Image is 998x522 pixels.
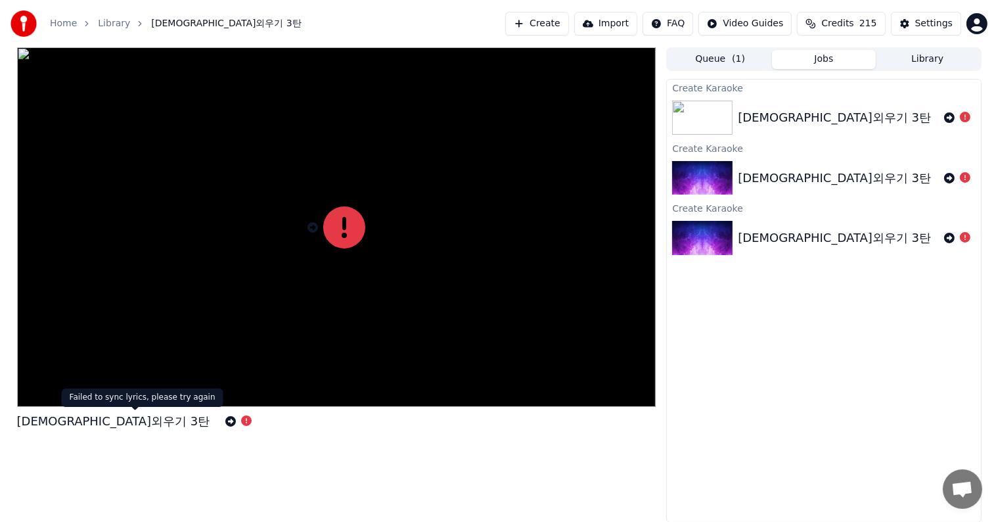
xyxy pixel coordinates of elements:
[50,17,302,30] nav: breadcrumb
[698,12,792,36] button: Video Guides
[50,17,77,30] a: Home
[667,200,980,216] div: Create Karaoke
[859,17,877,30] span: 215
[667,80,980,95] div: Create Karaoke
[738,229,931,247] div: [DEMOGRAPHIC_DATA]외우기 3탄
[797,12,885,36] button: Credits215
[668,50,772,69] button: Queue
[11,11,37,37] img: youka
[62,389,223,407] div: Failed to sync lyrics, please try again
[98,17,130,30] a: Library
[643,12,693,36] button: FAQ
[738,108,931,127] div: [DEMOGRAPHIC_DATA]외우기 3탄
[151,17,302,30] span: [DEMOGRAPHIC_DATA]외우기 3탄
[772,50,876,69] button: Jobs
[738,169,931,187] div: [DEMOGRAPHIC_DATA]외우기 3탄
[667,140,980,156] div: Create Karaoke
[505,12,569,36] button: Create
[17,412,210,431] div: [DEMOGRAPHIC_DATA]외우기 3탄
[732,53,745,66] span: ( 1 )
[876,50,980,69] button: Library
[943,469,982,509] a: 채팅 열기
[574,12,637,36] button: Import
[915,17,953,30] div: Settings
[891,12,961,36] button: Settings
[821,17,853,30] span: Credits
